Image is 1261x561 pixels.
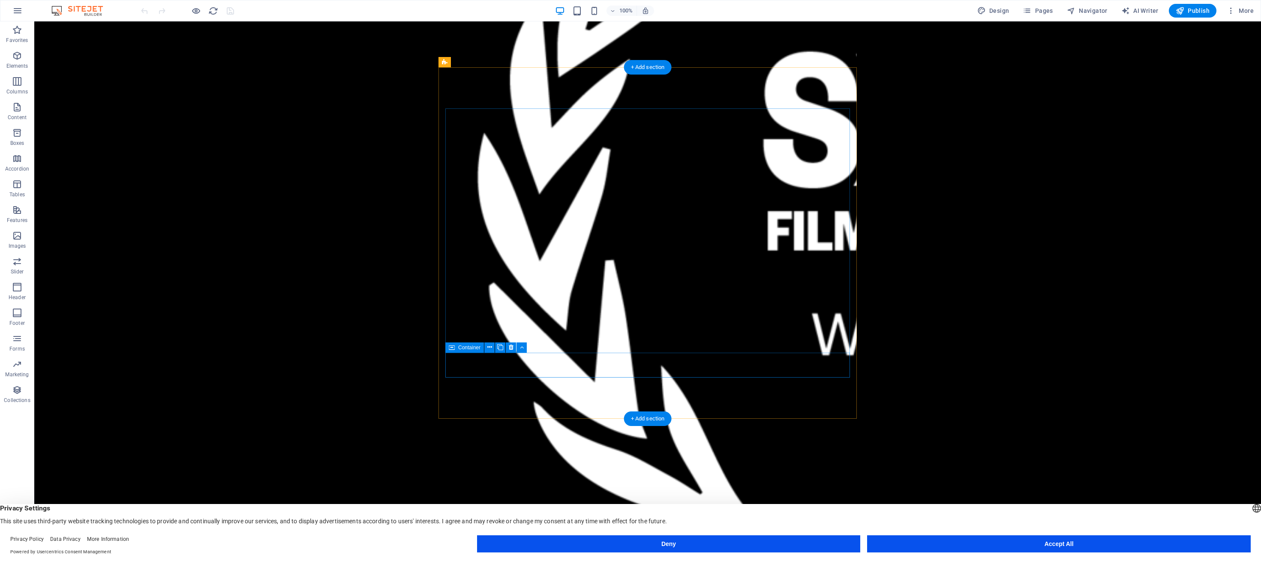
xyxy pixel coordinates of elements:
[7,217,27,224] p: Features
[624,411,672,426] div: + Add section
[5,371,29,378] p: Marketing
[1227,6,1254,15] span: More
[8,114,27,121] p: Content
[4,397,30,404] p: Collections
[9,243,26,249] p: Images
[208,6,218,16] button: reload
[1067,6,1108,15] span: Navigator
[1019,4,1056,18] button: Pages
[974,4,1013,18] button: Design
[9,345,25,352] p: Forms
[6,37,28,44] p: Favorites
[9,294,26,301] p: Header
[49,6,114,16] img: Editor Logo
[6,63,28,69] p: Elements
[1063,4,1111,18] button: Navigator
[974,4,1013,18] div: Design (Ctrl+Alt+Y)
[624,60,672,75] div: + Add section
[606,6,637,16] button: 100%
[6,88,28,95] p: Columns
[642,7,649,15] i: On resize automatically adjust zoom level to fit chosen device.
[458,345,480,350] span: Container
[208,6,218,16] i: Reload page
[1223,4,1257,18] button: More
[1121,6,1159,15] span: AI Writer
[1176,6,1210,15] span: Publish
[11,268,24,275] p: Slider
[1118,4,1162,18] button: AI Writer
[10,140,24,147] p: Boxes
[191,6,201,16] button: Click here to leave preview mode and continue editing
[1023,6,1053,15] span: Pages
[5,165,29,172] p: Accordion
[619,6,633,16] h6: 100%
[1169,4,1216,18] button: Publish
[9,191,25,198] p: Tables
[977,6,1009,15] span: Design
[9,320,25,327] p: Footer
